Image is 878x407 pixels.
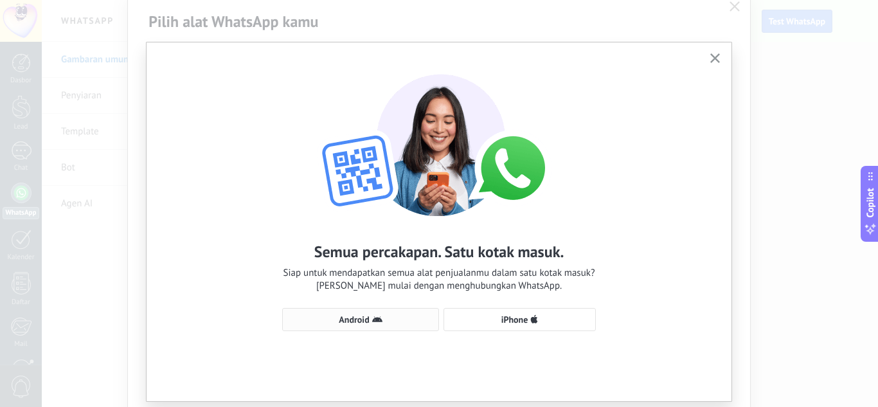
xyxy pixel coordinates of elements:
[298,62,580,216] img: wa-lite-select-device.png
[339,315,369,324] span: Android
[283,267,595,293] span: Siap untuk mendapatkan semua alat penjualanmu dalam satu kotak masuk? [PERSON_NAME] mulai dengan ...
[314,242,564,262] h2: Semua percakapan. Satu kotak masuk.
[443,308,596,331] button: iPhone
[864,188,877,217] span: Copilot
[282,308,439,331] button: Android
[501,315,528,324] span: iPhone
